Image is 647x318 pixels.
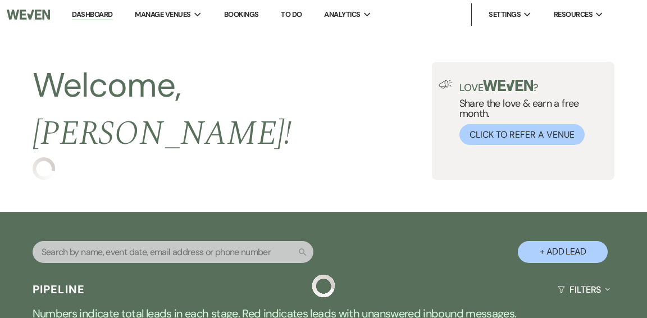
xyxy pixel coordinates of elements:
input: Search by name, event date, email address or phone number [33,241,313,263]
button: Filters [553,275,614,305]
h3: Pipeline [33,281,85,297]
div: Share the love & earn a free month. [453,80,608,145]
a: Dashboard [72,10,112,20]
a: To Do [281,10,302,19]
img: weven-logo-green.svg [483,80,533,91]
button: + Add Lead [518,241,608,263]
img: Weven Logo [7,3,50,26]
a: Bookings [224,10,259,19]
h2: Welcome, [33,62,432,157]
img: loud-speaker-illustration.svg [439,80,453,89]
span: Manage Venues [135,9,190,20]
button: Click to Refer a Venue [459,124,585,145]
img: loading spinner [33,157,55,180]
span: Analytics [324,9,360,20]
span: [PERSON_NAME] ! [33,108,292,160]
p: Love ? [459,80,608,93]
span: Resources [554,9,593,20]
img: loading spinner [312,275,335,297]
span: Settings [489,9,521,20]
